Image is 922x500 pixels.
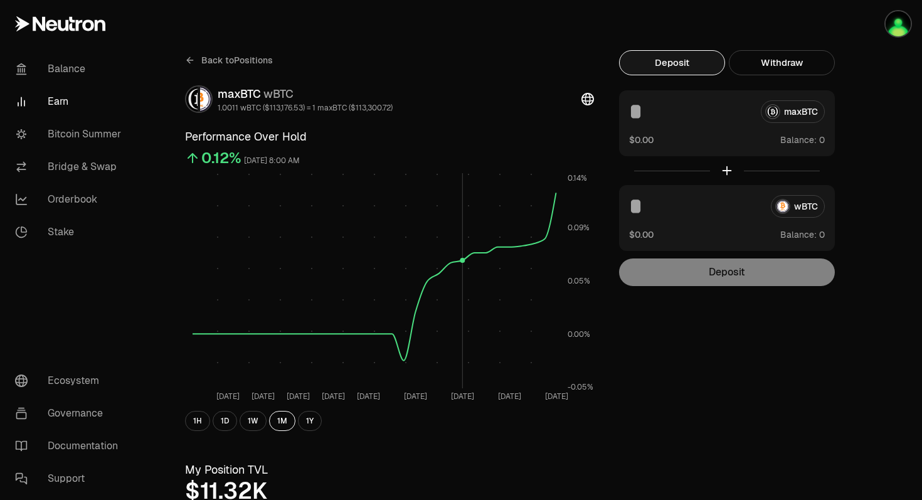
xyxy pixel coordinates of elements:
[287,391,310,402] tspan: [DATE]
[545,391,568,402] tspan: [DATE]
[213,411,237,431] button: 1D
[5,85,135,118] a: Earn
[568,173,587,183] tspan: 0.14%
[185,128,594,146] h3: Performance Over Hold
[200,87,211,112] img: wBTC Logo
[201,148,241,168] div: 0.12%
[780,228,817,241] span: Balance:
[5,430,135,462] a: Documentation
[568,382,593,392] tspan: -0.05%
[269,411,295,431] button: 1M
[186,87,198,112] img: maxBTC Logo
[185,411,210,431] button: 1H
[629,133,654,146] button: $0.00
[218,85,393,103] div: maxBTC
[5,151,135,183] a: Bridge & Swap
[201,54,273,66] span: Back to Positions
[886,11,911,36] img: Main Account
[185,461,594,479] h3: My Position TVL
[244,154,300,168] div: [DATE] 8:00 AM
[404,391,427,402] tspan: [DATE]
[498,391,521,402] tspan: [DATE]
[357,391,380,402] tspan: [DATE]
[218,103,393,113] div: 1.0011 wBTC ($113,176.53) = 1 maxBTC ($113,300.72)
[240,411,267,431] button: 1W
[629,228,654,241] button: $0.00
[5,183,135,216] a: Orderbook
[568,329,590,339] tspan: 0.00%
[263,87,294,101] span: wBTC
[252,391,275,402] tspan: [DATE]
[298,411,322,431] button: 1Y
[216,391,240,402] tspan: [DATE]
[5,364,135,397] a: Ecosystem
[5,118,135,151] a: Bitcoin Summer
[729,50,835,75] button: Withdraw
[568,223,590,233] tspan: 0.09%
[322,391,345,402] tspan: [DATE]
[5,397,135,430] a: Governance
[5,53,135,85] a: Balance
[451,391,474,402] tspan: [DATE]
[568,276,590,286] tspan: 0.05%
[619,50,725,75] button: Deposit
[780,134,817,146] span: Balance:
[5,462,135,495] a: Support
[185,50,273,70] a: Back toPositions
[5,216,135,248] a: Stake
